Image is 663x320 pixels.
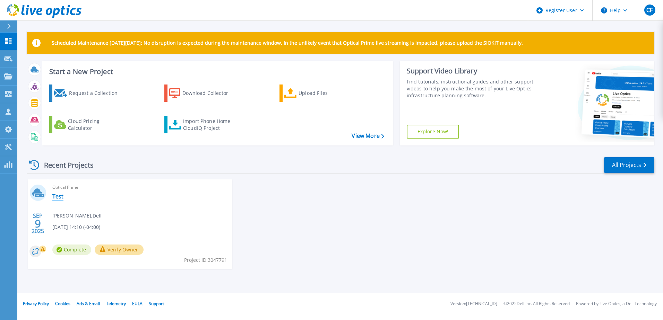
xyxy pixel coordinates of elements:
li: Version: [TECHNICAL_ID] [450,302,497,306]
div: Import Phone Home CloudIQ Project [183,118,237,132]
a: EULA [132,301,143,306]
a: Download Collector [164,85,242,102]
button: Verify Owner [95,245,144,255]
a: Support [149,301,164,306]
div: Download Collector [182,86,238,100]
a: Ads & Email [77,301,100,306]
span: [PERSON_NAME] , Dell [52,212,102,220]
a: Cookies [55,301,70,306]
a: Upload Files [279,85,357,102]
a: Telemetry [106,301,126,306]
div: Find tutorials, instructional guides and other support videos to help you make the most of your L... [407,78,536,99]
a: Privacy Policy [23,301,49,306]
span: Optical Prime [52,184,228,191]
span: Project ID: 3047791 [184,256,227,264]
a: Request a Collection [49,85,127,102]
div: Support Video Library [407,66,536,75]
a: All Projects [604,157,654,173]
a: Explore Now! [407,125,459,139]
h3: Start a New Project [49,68,384,75]
span: Complete [52,245,91,255]
div: Upload Files [299,86,354,100]
p: Scheduled Maintenance [DATE][DATE]: No disruption is expected during the maintenance window. In t... [52,40,523,46]
li: Powered by Live Optics, a Dell Technology [576,302,657,306]
div: Request a Collection [69,86,124,100]
span: 9 [35,221,41,226]
div: Cloud Pricing Calculator [68,118,123,132]
li: © 2025 Dell Inc. All Rights Reserved [503,302,570,306]
a: View More [352,133,384,139]
div: Recent Projects [27,157,103,174]
div: SEP 2025 [31,211,44,236]
a: Cloud Pricing Calculator [49,116,127,133]
a: Test [52,193,63,200]
span: CF [646,7,653,13]
span: [DATE] 14:10 (-04:00) [52,223,100,231]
